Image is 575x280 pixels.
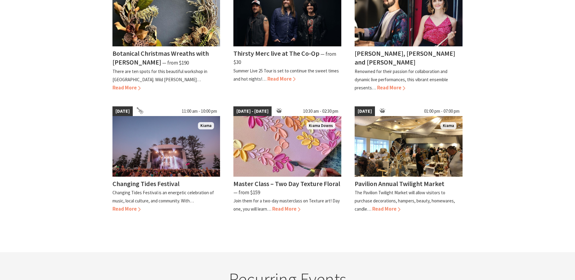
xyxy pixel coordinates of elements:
span: Kiama [198,122,214,130]
img: textured flowers on canvas [233,116,341,177]
p: Join them for a two-day masterclass on Texture art! Day one, you will learn… [233,198,340,212]
span: ⁠— from $159 [233,189,260,196]
img: Xmas Market [355,116,463,177]
img: Changing Tides Main Stage [112,116,220,177]
a: [DATE] 01:00 pm - 07:00 pm Xmas Market Kiama Pavilion Annual Twilight Market The Pavilion Twiligh... [355,106,463,213]
span: ⁠— from $190 [162,59,189,66]
span: Kiama Downs [306,122,335,130]
a: [DATE] 11:00 am - 10:00 pm Changing Tides Main Stage Kiama Changing Tides Festival Changing Tides... [112,106,220,213]
p: Changing Tides Festival is an energetic celebration of music, local culture, and community. With… [112,190,214,204]
span: 11:00 am - 10:00 pm [179,106,220,116]
h4: Thirsty Merc live at The Co-Op [233,49,319,58]
p: The Pavilion Twilight Market will allow visitors to purchase decorations, hampers, beauty, homewa... [355,190,455,212]
h4: Botanical Christmas Wreaths with [PERSON_NAME] [112,49,209,66]
h4: [PERSON_NAME], [PERSON_NAME] and [PERSON_NAME] [355,49,455,66]
span: [DATE] - [DATE] [233,106,272,116]
span: Kiama [440,122,456,130]
a: [DATE] - [DATE] 10:30 am - 02:30 pm textured flowers on canvas Kiama Downs Master Class – Two Day... [233,106,341,213]
span: Read More [372,205,400,212]
span: 01:00 pm - 07:00 pm [421,106,463,116]
p: Summer Live 25 Tour is set to continue the sweet times and hot nights!… [233,68,339,82]
span: 10:30 am - 02:30 pm [300,106,341,116]
h4: Pavilion Annual Twilight Market [355,179,444,188]
h4: Changing Tides Festival [112,179,179,188]
span: [DATE] [112,106,133,116]
span: [DATE] [355,106,375,116]
span: Read More [267,75,296,82]
span: Read More [112,205,141,212]
p: Renowned for their passion for collaboration and dynamic live performances, this vibrant ensemble... [355,68,448,91]
p: There are ten spots for this beautiful workshop in [GEOGRAPHIC_DATA]. Wild [PERSON_NAME]… [112,68,207,82]
span: Read More [112,84,141,91]
span: Read More [272,205,300,212]
h4: Master Class – Two Day Texture Floral [233,179,340,188]
span: Read More [377,84,405,91]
